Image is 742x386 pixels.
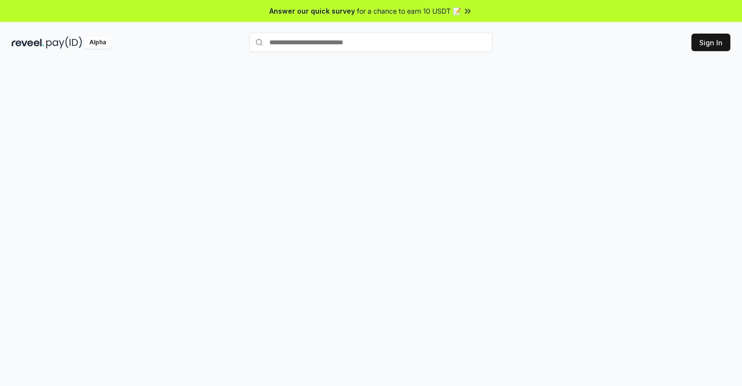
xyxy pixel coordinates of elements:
[12,37,44,49] img: reveel_dark
[84,37,111,49] div: Alpha
[46,37,82,49] img: pay_id
[691,34,730,51] button: Sign In
[357,6,461,16] span: for a chance to earn 10 USDT 📝
[269,6,355,16] span: Answer our quick survey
